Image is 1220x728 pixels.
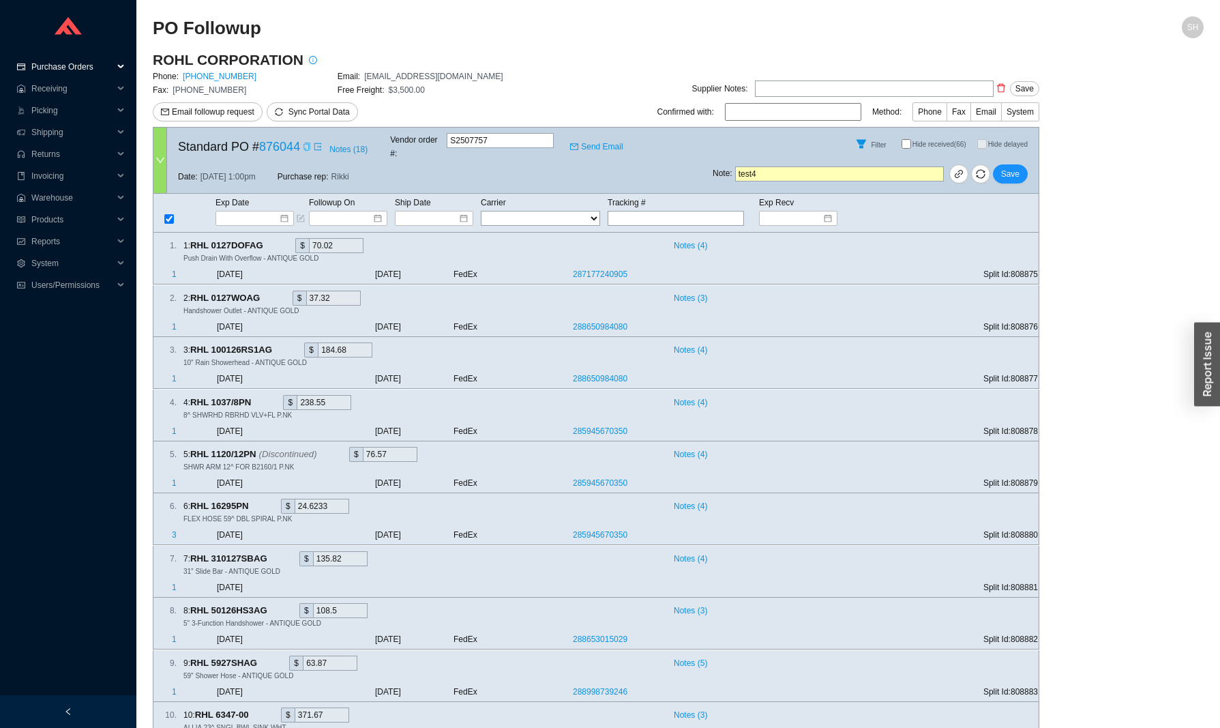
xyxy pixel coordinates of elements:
span: Split Id: 808878 [983,424,1038,438]
span: Save [1001,167,1020,181]
span: Phone: [153,72,179,81]
span: Phone [918,107,942,117]
div: $ [289,656,303,671]
a: link [949,164,968,184]
div: 3 . [153,343,177,357]
span: Split Id: 808882 [983,633,1038,647]
button: Filter [850,133,872,155]
span: left [64,708,72,716]
span: [PHONE_NUMBER] [173,85,246,95]
span: [DATE] [217,373,295,386]
span: book [16,172,26,180]
span: Split Id: 808881 [983,581,1038,594]
span: Fax [952,107,966,117]
span: Purchase Orders [31,56,113,78]
span: sync [972,169,990,179]
span: 3 [172,531,177,540]
button: Notes (3) [668,603,708,613]
span: Notes ( 4 ) [674,499,707,513]
span: Email [976,107,996,117]
a: 288653015029 [573,635,627,645]
span: mail [570,143,578,151]
td: [DATE] [374,476,453,493]
span: [DATE] [217,476,295,490]
div: Confirmed with: Method: [657,102,1039,121]
span: 1 [172,687,177,697]
span: RHL 16295PN [190,499,261,514]
div: $ [304,343,318,358]
td: FedEx [453,476,572,493]
span: Exp Date [215,198,249,207]
span: Hide received (66) [912,141,966,148]
a: 288650984080 [573,375,627,384]
span: Shipping [31,121,113,143]
button: Notes (18) [329,142,368,151]
div: Supplier Notes: [692,82,748,96]
span: Free Freight: [338,85,385,95]
span: idcard [16,281,26,289]
span: 8^ SHWRHD RBRHD VLV+FL P.NK [183,411,292,419]
span: 1 [172,375,177,384]
button: Notes (4) [668,343,708,352]
div: Copy [263,291,271,306]
span: 59" Shower Hose - ANTIQUE GOLD [183,672,293,680]
span: Note : [713,166,732,181]
span: 1 [172,478,177,488]
span: Standard PO # [178,136,300,157]
td: FedEx [453,528,572,545]
span: Notes ( 3 ) [674,291,707,305]
a: 288650984080 [573,322,627,332]
div: Copy [252,708,261,723]
span: 1 : [183,239,190,252]
td: FedEx [453,632,572,650]
span: setting [16,259,26,267]
span: Notes ( 4 ) [674,239,707,252]
span: Exp Recv [759,198,794,207]
span: [DATE] [217,685,295,699]
span: 4 : [183,396,190,409]
span: Rikki [331,170,349,184]
td: [DATE] [374,319,453,336]
button: delete [994,78,1009,98]
div: 4 . [153,396,177,409]
td: [DATE] [374,528,453,545]
span: [DATE] [217,633,295,647]
button: info-circle [303,50,323,70]
span: 1 [172,426,177,436]
a: [PHONE_NUMBER] [183,72,256,81]
div: Copy [303,140,311,154]
div: $ [299,551,313,566]
span: Ship Date [395,198,431,207]
a: 285945670350 [573,478,627,488]
button: Notes (4) [668,499,708,508]
td: [DATE] [374,684,453,701]
td: FedEx [453,684,572,701]
div: 1 . [153,239,177,252]
span: customer-service [16,150,26,158]
span: 31" Slide Bar - ANTIQUE GOLD [183,568,280,575]
span: Purchase rep: [278,170,329,184]
span: info-circle [304,56,322,64]
button: Notes (4) [668,395,708,405]
td: FedEx [453,267,572,285]
span: 10 : [183,708,195,722]
span: 1 [172,583,177,592]
span: [DATE] 1:00pm [200,170,256,184]
span: 9 : [183,656,190,670]
span: Vendor order # : [390,133,444,160]
span: RHL 0127DOFAG [190,238,275,253]
a: 876044 [259,140,300,154]
span: form [297,214,305,222]
span: Split Id: 808877 [983,373,1038,386]
span: Notes ( 4 ) [674,448,707,461]
button: Notes (3) [668,708,708,717]
span: $3,500.00 [389,85,425,95]
input: Hide delayed [977,139,987,149]
span: Tracking # [608,198,646,207]
span: mail [161,108,169,117]
td: [DATE] [374,267,453,285]
td: [DATE] [374,372,453,389]
div: $ [281,708,295,723]
span: Notes ( 18 ) [329,143,368,156]
button: Save [1010,81,1039,96]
